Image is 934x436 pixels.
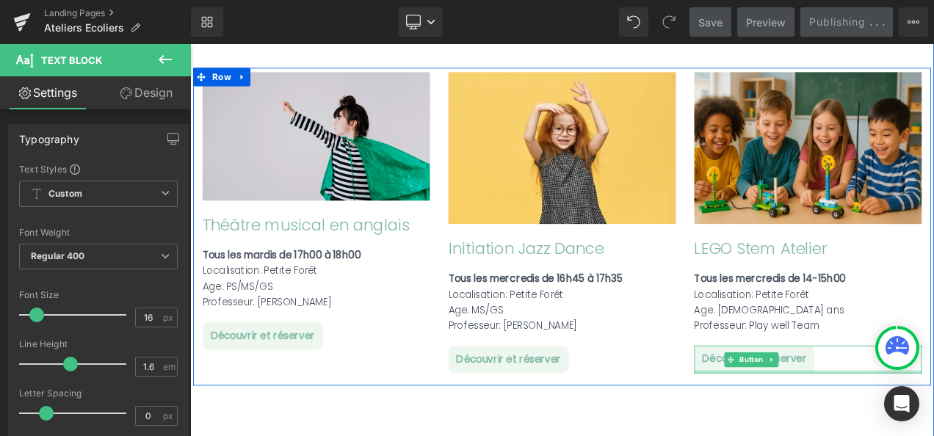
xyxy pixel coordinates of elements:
b: Tous les mercredis de 14-15h00 [602,272,783,288]
button: More [899,7,928,37]
button: Redo [654,7,684,37]
b: Custom [48,188,82,200]
div: Font Weight [19,228,178,238]
a: New Library [191,7,223,37]
a: Expand / Collapse [687,368,703,386]
span: Découvrir et réserver [612,368,736,385]
h2: Initiation Jazz Dance [308,230,580,260]
span: px [163,313,175,322]
div: Age: PS/MS/GS [15,280,286,299]
span: Save [698,15,723,30]
span: Text Block [41,54,102,66]
span: Ateliers Ecoliers [44,22,124,34]
div: Professeur: Play well Team [602,327,874,346]
span: em [163,362,175,371]
a: Expand / Collapse [53,29,72,51]
button: Undo [619,7,648,37]
b: Regular 400 [31,250,85,261]
a: Preview [737,7,794,37]
a: Design [98,76,194,109]
div: Age: MS/GS [308,309,580,328]
span: Row [23,29,53,51]
div: Font Size [19,290,178,300]
div: Professeur: [PERSON_NAME] [15,299,286,318]
a: Landing Pages [44,7,191,19]
div: Age: [DEMOGRAPHIC_DATA] ans [602,308,874,327]
div: Open Intercom Messenger [884,386,919,421]
span: Découvrir et réserver [24,340,149,357]
a: Découvrir et réserver [308,361,452,394]
div: Localisation: Petite Forêt [15,261,286,280]
div: Line Height [19,339,178,349]
div: Letter Spacing [19,388,178,399]
strong: Tous les mercredis de 16h45 à 17h35 [308,272,517,288]
span: Button [654,368,687,386]
span: px [163,411,175,421]
div: Text Styles [19,163,178,175]
div: Localisation: Petite Forêt [308,290,580,309]
div: Professeur: [PERSON_NAME] [308,327,580,346]
h2: Théâtre musical en anglais [15,203,286,232]
span: Preview [746,15,786,30]
span: Découvrir et réserver [318,368,443,385]
a: Découvrir et réserver [15,333,159,366]
h2: LEGO Stem Atelier [602,230,874,260]
strong: Tous les mardis de 17h00 à 18h00 [15,244,203,261]
div: Typography [19,125,79,145]
div: Localisation: Petite Forêt [602,290,874,309]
